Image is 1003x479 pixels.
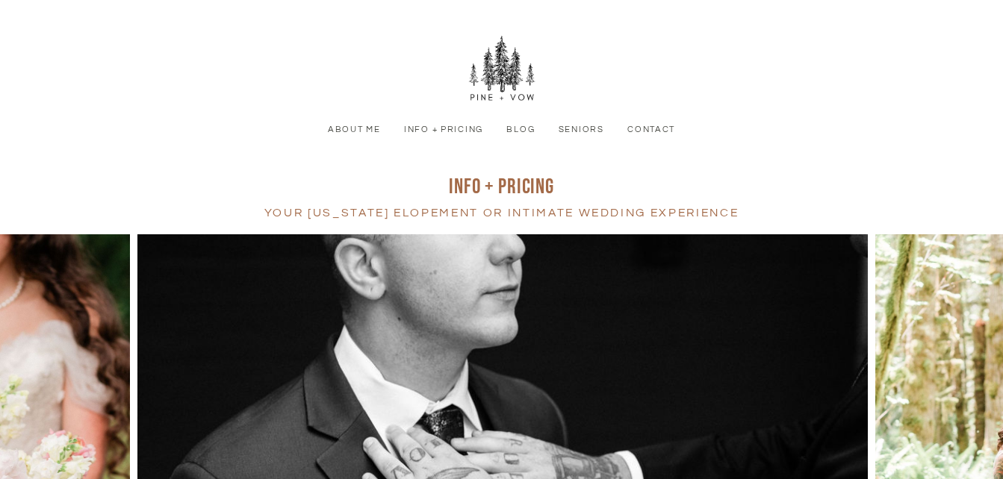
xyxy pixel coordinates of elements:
[320,123,388,137] a: About Me
[468,36,535,103] img: Pine + Vow
[619,123,683,137] a: Contact
[499,123,543,137] a: Blog
[449,174,554,200] span: INFO + pRICING
[550,123,612,137] a: Seniors
[65,203,939,222] h4: your [US_STATE] Elopement or intimate wedding experience
[396,123,491,137] a: Info + Pricing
